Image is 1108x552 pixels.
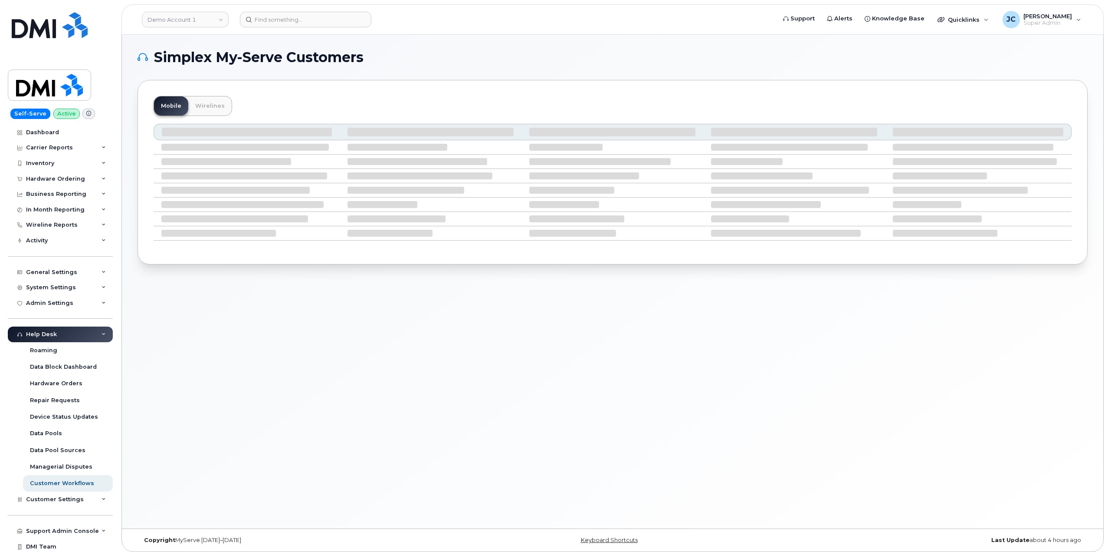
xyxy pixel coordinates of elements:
[771,537,1088,544] div: about 4 hours ago
[188,96,232,116] a: Wirelines
[154,51,364,64] span: Simplex My-Serve Customers
[154,96,188,116] a: Mobile
[138,537,454,544] div: MyServe [DATE]–[DATE]
[991,537,1029,543] strong: Last Update
[581,537,638,543] a: Keyboard Shortcuts
[144,537,175,543] strong: Copyright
